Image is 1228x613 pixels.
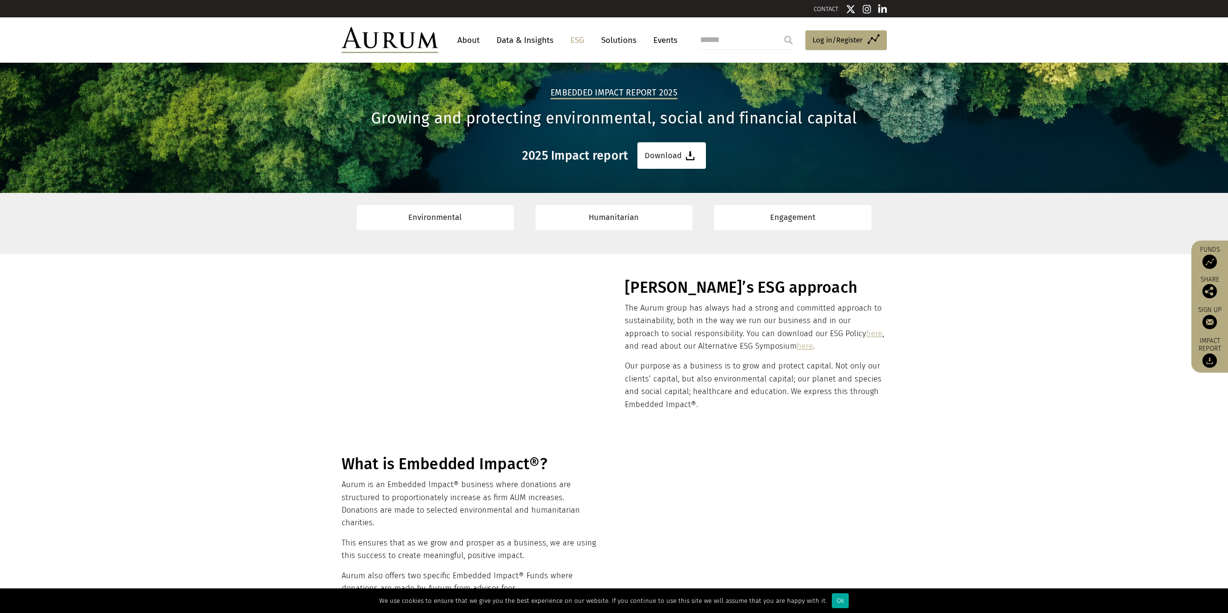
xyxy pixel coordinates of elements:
a: Download [637,142,706,169]
a: Sign up [1196,305,1223,329]
h1: What is Embedded Impact®? [342,455,601,474]
a: Engagement [714,205,871,230]
div: Ok [832,593,849,608]
a: Funds [1196,245,1223,269]
a: Solutions [596,31,641,49]
p: Aurum also offers two specific Embedded Impact® Funds where donations are made by Aurum from advi... [342,570,601,595]
h2: Embedded Impact report 2025 [551,88,677,99]
input: Submit [779,30,798,50]
span: Log in/Register [813,34,863,46]
a: Environmental [357,205,514,230]
a: here [797,341,813,351]
img: Twitter icon [846,4,855,14]
p: Our purpose as a business is to grow and protect capital. Not only our clients’ capital, but also... [625,360,884,411]
a: About [453,31,484,49]
a: Impact report [1196,336,1223,368]
h1: [PERSON_NAME]’s ESG approach [625,278,884,297]
p: This ensures that as we grow and prosper as a business, we are using this success to create meani... [342,537,601,562]
h3: 2025 Impact report [522,149,628,163]
div: Share [1196,276,1223,298]
a: Events [648,31,677,49]
p: The Aurum group has always had a strong and committed approach to sustainability, both in the way... [625,302,884,353]
a: Log in/Register [805,30,887,51]
a: Data & Insights [492,31,558,49]
a: CONTACT [814,5,839,13]
a: Humanitarian [536,205,693,230]
img: Share this post [1202,284,1217,298]
h1: Growing and protecting environmental, social and financial capital [342,109,887,128]
img: Aurum [342,27,438,53]
img: Linkedin icon [878,4,887,14]
img: Instagram icon [863,4,871,14]
a: here [866,329,883,338]
img: Sign up to our newsletter [1202,314,1217,329]
a: ESG [566,31,589,49]
p: Aurum is an Embedded Impact® business where donations are structured to proportionately increase ... [342,478,601,530]
img: Access Funds [1202,254,1217,269]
